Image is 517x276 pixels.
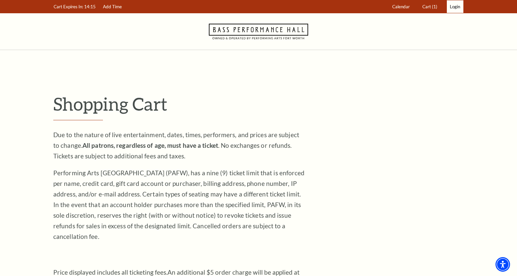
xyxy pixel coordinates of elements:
[53,131,299,160] span: Due to the nature of live entertainment, dates, times, performers, and prices are subject to chan...
[84,4,96,9] span: 14:15
[422,4,431,9] span: Cart
[54,4,83,9] span: Cart Expires In:
[432,4,437,9] span: (1)
[495,257,510,272] div: Accessibility Menu
[53,168,305,242] p: Performing Arts [GEOGRAPHIC_DATA] (PAFW), has a nine (9) ticket limit that is enforced per name, ...
[82,141,218,149] strong: All patrons, regardless of age, must have a ticket
[419,0,441,13] a: Cart (1)
[392,4,410,9] span: Calendar
[53,93,464,115] p: Shopping Cart
[389,0,413,13] a: Calendar
[447,0,463,13] a: Login
[100,0,125,13] a: Add Time
[450,4,460,9] span: Login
